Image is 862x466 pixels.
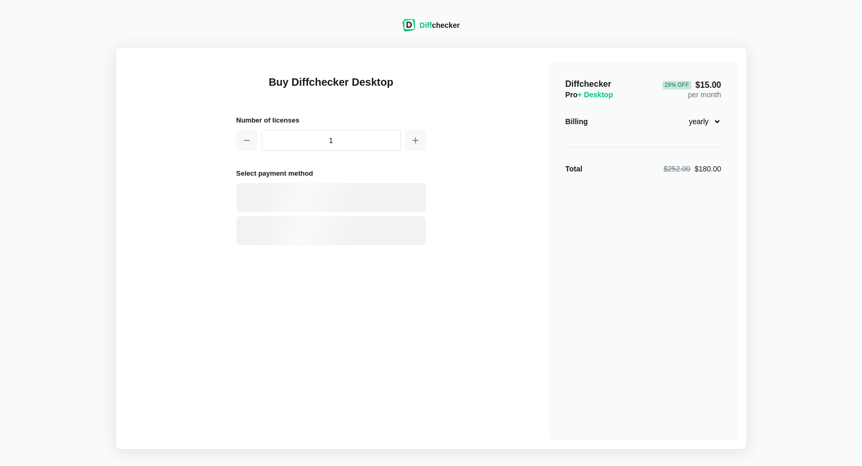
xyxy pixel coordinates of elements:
[420,20,460,31] div: checker
[262,130,401,151] input: 1
[663,165,690,173] span: $252.00
[566,116,588,127] div: Billing
[236,168,426,179] h2: Select payment method
[402,19,415,32] img: Diffchecker logo
[566,79,611,88] span: Diffchecker
[566,90,613,99] span: Pro
[662,79,721,100] div: per month
[578,90,613,99] span: + Desktop
[566,165,582,173] strong: Total
[236,75,426,102] h1: Buy Diffchecker Desktop
[236,115,426,126] h2: Number of licenses
[663,164,721,174] div: $180.00
[402,25,460,33] a: Diffchecker logoDiffchecker
[662,81,721,89] span: $15.00
[420,21,432,29] span: Diff
[662,81,691,89] div: 29 % Off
